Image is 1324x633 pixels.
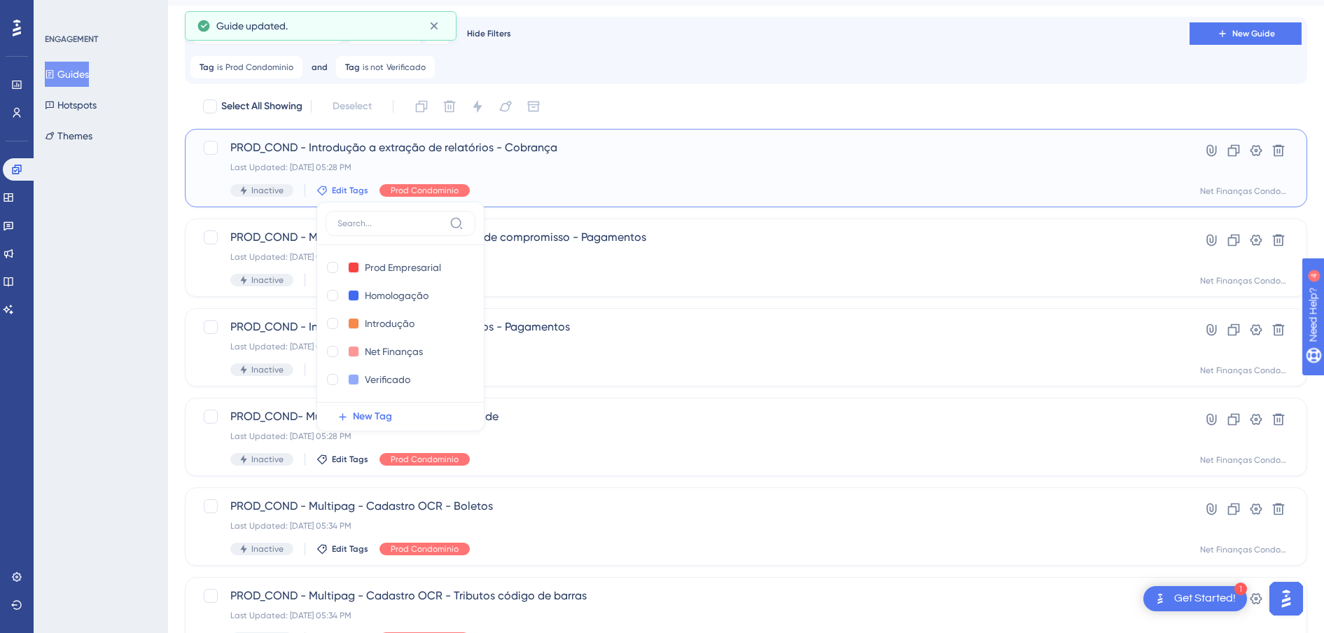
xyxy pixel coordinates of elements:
[345,62,360,73] span: Tag
[45,92,97,118] button: Hotspots
[1174,591,1236,606] div: Get Started!
[200,62,214,73] span: Tag
[316,543,368,555] button: Edit Tags
[320,94,384,119] button: Deselect
[251,454,284,465] span: Inactive
[1200,544,1290,555] div: Net Finanças Condomínio
[221,98,302,115] span: Select All Showing
[365,315,421,333] input: New Tag
[45,123,92,148] button: Themes
[230,162,1150,173] div: Last Updated: [DATE] 05:28 PM
[312,62,328,73] span: and
[45,62,89,87] button: Guides
[1200,275,1290,286] div: Net Finanças Condomínio
[251,274,284,286] span: Inactive
[230,610,1150,621] div: Last Updated: [DATE] 05:34 PM
[230,319,1150,335] span: PROD_COND - Introdução a extração de relatórios - Pagamentos
[365,371,421,389] input: New Tag
[391,454,459,465] span: Prod Condominio
[365,259,443,277] input: New Tag
[386,62,426,73] span: Verificado
[332,185,368,196] span: Edit Tags
[333,98,372,115] span: Deselect
[454,22,524,45] button: Hide Filters
[363,62,384,73] span: is not
[1265,578,1307,620] iframe: UserGuiding AI Assistant Launcher
[1234,583,1247,595] div: 1
[316,185,368,196] button: Edit Tags
[230,431,1150,442] div: Last Updated: [DATE] 05:28 PM
[97,7,102,18] div: 4
[230,139,1150,156] span: PROD_COND - Introdução a extração de relatórios - Cobrança
[316,454,368,465] button: Edit Tags
[365,287,432,305] input: New Tag
[230,251,1150,263] div: Last Updated: [DATE] 05:28 PM
[230,229,1150,246] span: PROD_COND - Multipag - Introdução a consulta de compromisso - Pagamentos
[365,343,426,361] input: New Tag
[337,218,444,229] input: Search...
[1190,22,1302,45] button: New Guide
[1143,586,1247,611] div: Open Get Started! checklist, remaining modules: 1
[225,62,293,73] span: Prod Condominio
[230,498,1150,515] span: PROD_COND - Multipag - Cadastro OCR - Boletos
[332,454,368,465] span: Edit Tags
[353,408,392,425] span: New Tag
[230,587,1150,604] span: PROD_COND - Multipag - Cadastro OCR - Tributos código de barras
[1200,454,1290,466] div: Net Finanças Condomínio
[230,520,1150,531] div: Last Updated: [DATE] 05:34 PM
[251,364,284,375] span: Inactive
[230,341,1150,352] div: Last Updated: [DATE] 05:28 PM
[308,56,330,78] button: and
[217,62,223,73] span: is
[1200,186,1290,197] div: Net Finanças Condomínio
[391,543,459,555] span: Prod Condominio
[467,28,511,39] span: Hide Filters
[216,18,288,34] span: Guide updated.
[230,408,1150,425] span: PROD_COND- Multipag - Cadastro OCR - QR Code
[251,185,284,196] span: Inactive
[33,4,88,20] span: Need Help?
[1200,365,1290,376] div: Net Finanças Condomínio
[1232,28,1275,39] span: New Guide
[326,403,484,431] button: New Tag
[391,185,459,196] span: Prod Condominio
[251,543,284,555] span: Inactive
[45,34,98,45] div: ENGAGEMENT
[1152,590,1169,607] img: launcher-image-alternative-text
[332,543,368,555] span: Edit Tags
